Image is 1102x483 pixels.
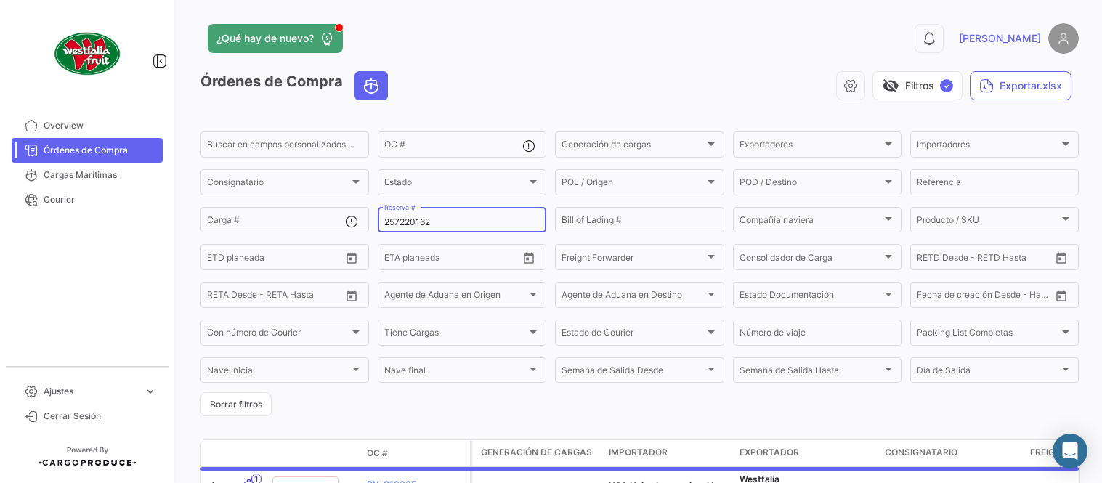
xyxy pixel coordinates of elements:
span: Estado de Courier [562,330,704,340]
span: Nave inicial [207,368,349,378]
datatable-header-cell: Estado Doc. [267,447,361,459]
span: Consignatario [207,179,349,190]
span: Consolidador de Carga [740,254,882,264]
span: Con número de Courier [207,330,349,340]
button: ¿Qué hay de nuevo? [208,24,343,53]
input: Hasta [243,292,307,302]
input: Hasta [953,254,1017,264]
span: Cargas Marítimas [44,169,157,182]
input: Desde [384,254,410,264]
datatable-header-cell: Importador [603,440,734,466]
span: Agente de Aduana en Destino [562,292,704,302]
span: Generación de cargas [562,142,704,152]
a: Órdenes de Compra [12,138,163,163]
span: Freight Forwarder [562,254,704,264]
span: Órdenes de Compra [44,144,157,157]
span: Generación de cargas [481,446,592,459]
img: placeholder-user.png [1048,23,1079,54]
a: Cargas Marítimas [12,163,163,187]
span: Consignatario [885,446,957,459]
span: POD / Destino [740,179,882,190]
span: Nave final [384,368,527,378]
span: expand_more [144,385,157,398]
span: Día de Salida [917,368,1059,378]
button: Ocean [355,72,387,100]
span: Courier [44,193,157,206]
span: ✓ [940,79,953,92]
span: Importadores [917,142,1059,152]
input: Desde [207,292,233,302]
span: Estado Documentación [740,292,882,302]
input: Hasta [243,254,307,264]
span: Semana de Salida Hasta [740,368,882,378]
input: Desde [917,292,943,302]
span: Importador [609,446,668,459]
button: Open calendar [341,247,362,269]
datatable-header-cell: Exportador [734,440,879,466]
button: Open calendar [1050,285,1072,307]
button: visibility_offFiltros✓ [872,71,963,100]
span: Estado [384,179,527,190]
span: Overview [44,119,157,132]
span: ¿Qué hay de nuevo? [216,31,314,46]
span: OC # [367,447,388,460]
a: Courier [12,187,163,212]
button: Borrar filtros [200,392,272,416]
button: Open calendar [518,247,540,269]
a: Overview [12,113,163,138]
span: Ajustes [44,385,138,398]
span: POL / Origen [562,179,704,190]
input: Hasta [421,254,485,264]
span: [PERSON_NAME] [959,31,1041,46]
span: Compañía naviera [740,217,882,227]
h3: Órdenes de Compra [200,71,392,100]
input: Hasta [953,292,1017,302]
datatable-header-cell: Generación de cargas [472,440,603,466]
span: Producto / SKU [917,217,1059,227]
datatable-header-cell: OC # [361,441,470,466]
button: Exportar.xlsx [970,71,1071,100]
button: Open calendar [341,285,362,307]
input: Desde [207,254,233,264]
span: Exportador [740,446,799,459]
span: Exportadores [740,142,882,152]
button: Open calendar [1050,247,1072,269]
span: Packing List Completas [917,330,1059,340]
span: Agente de Aduana en Origen [384,292,527,302]
span: Tiene Cargas [384,330,527,340]
span: visibility_off [882,77,899,94]
span: Semana de Salida Desde [562,368,704,378]
img: client-50.png [51,17,123,90]
datatable-header-cell: Consignatario [879,440,1024,466]
span: Cerrar Sesión [44,410,157,423]
input: Desde [917,254,943,264]
div: Abrir Intercom Messenger [1053,434,1087,468]
datatable-header-cell: Modo de Transporte [230,447,267,459]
